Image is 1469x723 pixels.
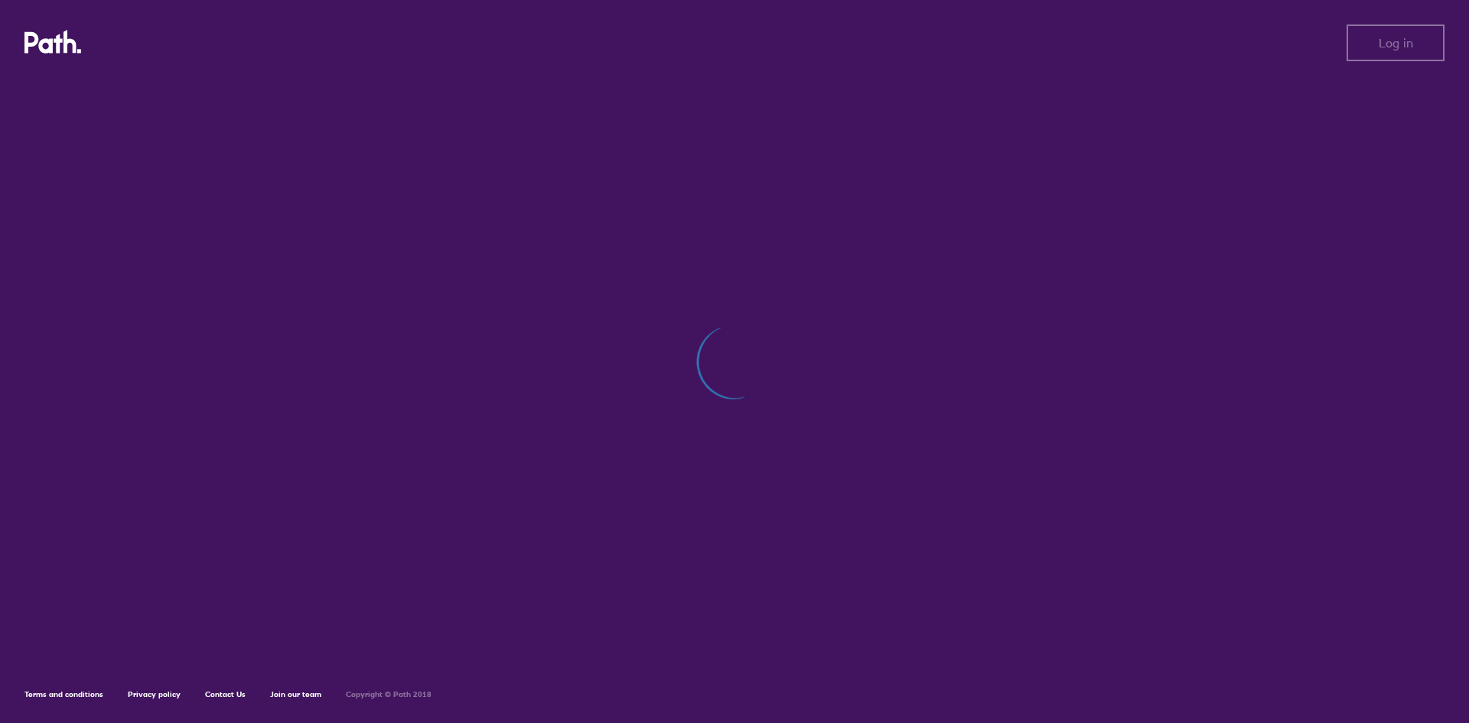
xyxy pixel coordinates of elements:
a: Contact Us [205,689,246,699]
a: Join our team [270,689,321,699]
a: Privacy policy [128,689,181,699]
span: Log in [1379,36,1413,50]
a: Terms and conditions [24,689,103,699]
button: Log in [1347,24,1445,61]
h6: Copyright © Path 2018 [346,690,432,699]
